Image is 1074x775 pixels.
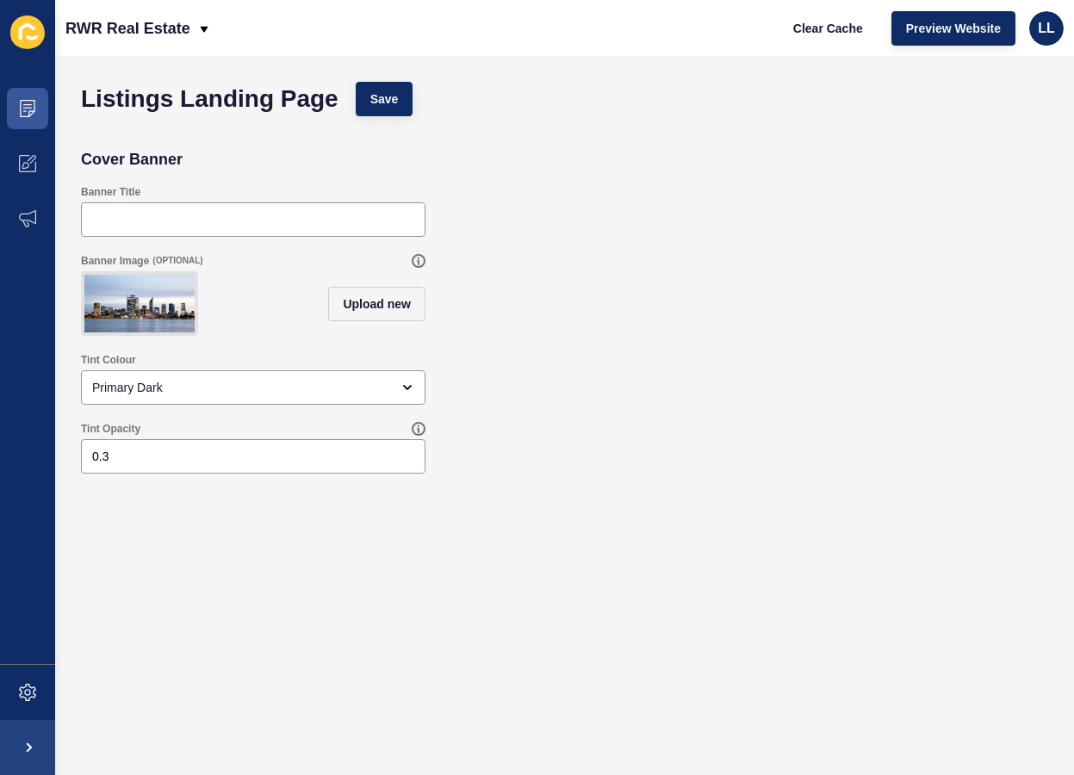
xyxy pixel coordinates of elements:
[81,151,183,168] h2: Cover Banner
[356,82,413,116] button: Save
[81,370,425,405] div: open menu
[370,90,399,108] span: Save
[328,287,425,321] button: Upload new
[891,11,1015,46] button: Preview Website
[84,275,195,332] img: 5215ebf3b26de60599852e9507b99052.jpg
[81,422,140,436] label: Tint Opacity
[793,20,863,37] span: Clear Cache
[1038,20,1055,37] span: LL
[65,7,190,50] p: RWR Real Estate
[152,255,202,267] span: (OPTIONAL)
[906,20,1001,37] span: Preview Website
[343,295,411,313] span: Upload new
[81,90,338,108] h1: Listings Landing Page
[779,11,878,46] button: Clear Cache
[81,254,149,268] label: Banner Image
[81,353,136,367] label: Tint Colour
[81,185,140,199] label: Banner Title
